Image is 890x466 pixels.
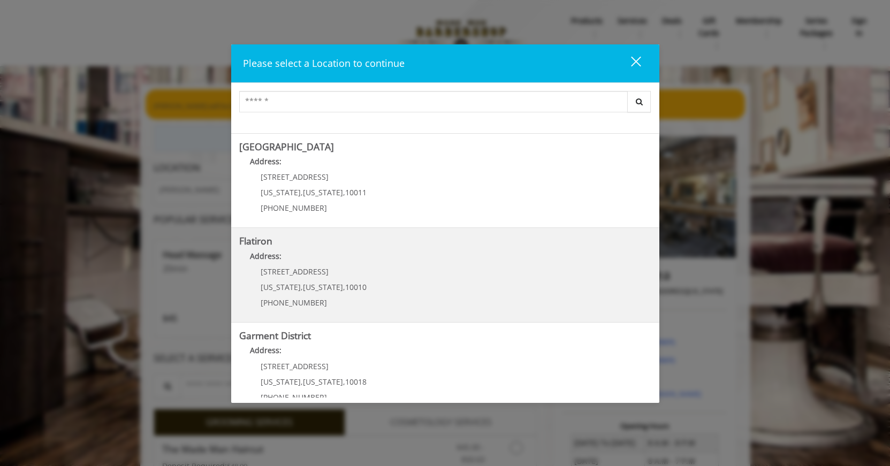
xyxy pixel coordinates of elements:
[345,282,367,292] span: 10010
[343,377,345,387] span: ,
[250,251,282,261] b: Address:
[611,52,648,74] button: close dialog
[301,377,303,387] span: ,
[239,91,651,118] div: Center Select
[345,187,367,197] span: 10011
[261,377,301,387] span: [US_STATE]
[239,91,628,112] input: Search Center
[239,234,272,247] b: Flatiron
[239,140,334,153] b: [GEOGRAPHIC_DATA]
[301,187,303,197] span: ,
[261,392,327,402] span: [PHONE_NUMBER]
[345,377,367,387] span: 10018
[261,282,301,292] span: [US_STATE]
[261,172,329,182] span: [STREET_ADDRESS]
[619,56,640,72] div: close dialog
[633,98,645,105] i: Search button
[343,187,345,197] span: ,
[250,156,282,166] b: Address:
[301,282,303,292] span: ,
[261,266,329,277] span: [STREET_ADDRESS]
[303,187,343,197] span: [US_STATE]
[239,329,311,342] b: Garment District
[250,345,282,355] b: Address:
[243,57,405,70] span: Please select a Location to continue
[343,282,345,292] span: ,
[303,282,343,292] span: [US_STATE]
[261,361,329,371] span: [STREET_ADDRESS]
[261,297,327,308] span: [PHONE_NUMBER]
[261,187,301,197] span: [US_STATE]
[303,377,343,387] span: [US_STATE]
[261,203,327,213] span: [PHONE_NUMBER]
